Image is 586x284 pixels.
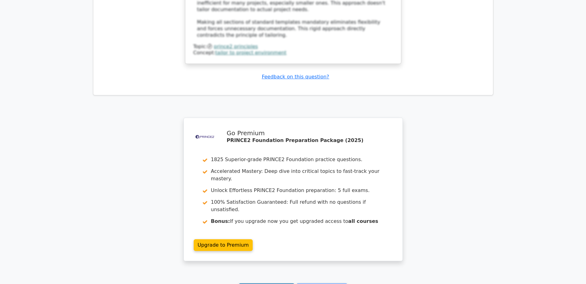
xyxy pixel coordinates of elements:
div: Topic: [193,44,393,50]
div: Concept: [193,50,393,56]
a: prince2 principles [214,44,258,49]
a: tailor to project environment [215,50,286,56]
a: Upgrade to Premium [194,239,253,251]
a: Feedback on this question? [262,74,329,80]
